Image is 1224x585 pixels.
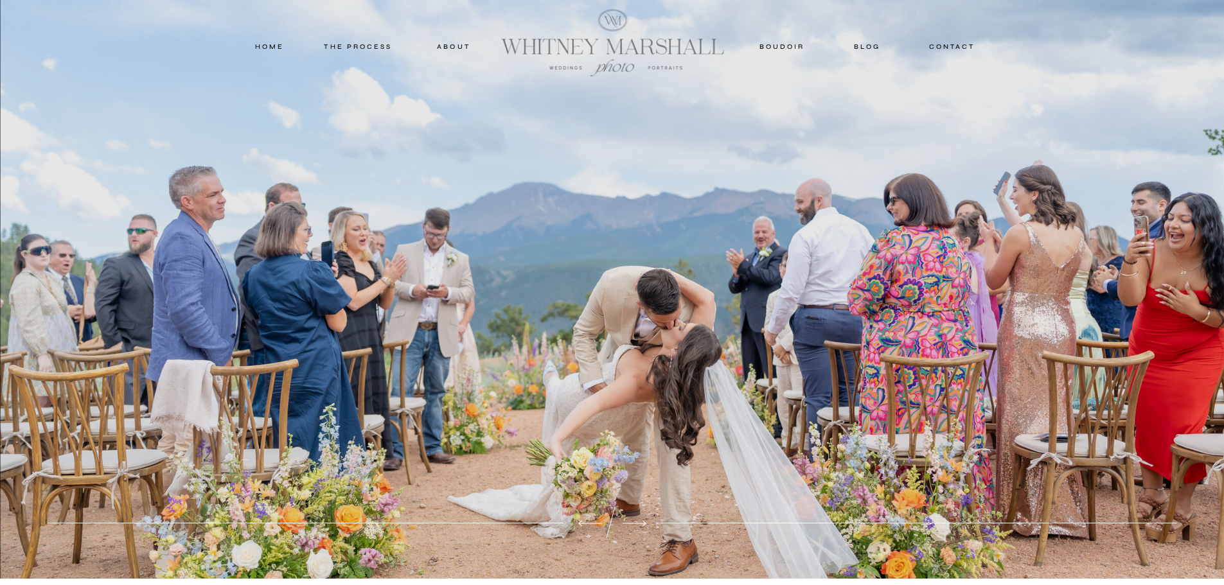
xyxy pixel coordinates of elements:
[839,41,896,53] a: blog
[922,41,982,53] a: contact
[320,41,397,53] a: THE PROCESS
[422,41,486,53] a: about
[756,41,808,53] a: boudoir
[242,41,297,53] a: home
